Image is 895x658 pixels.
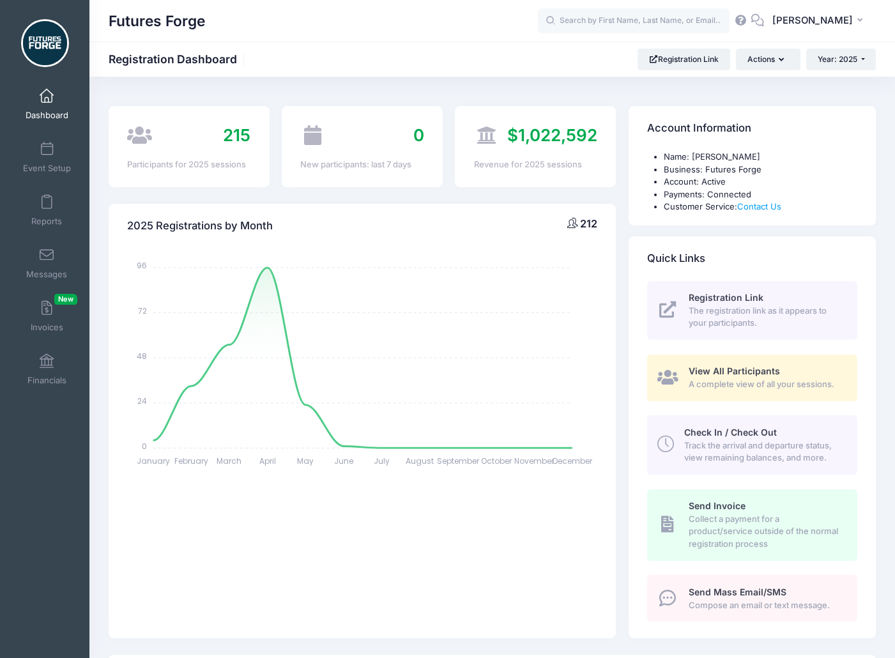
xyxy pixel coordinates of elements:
a: Dashboard [17,82,77,126]
h4: Quick Links [647,240,705,277]
tspan: November [514,455,555,466]
h4: Account Information [647,111,751,147]
span: Year: 2025 [818,54,857,64]
a: Event Setup [17,135,77,180]
span: Collect a payment for a product/service outside of the normal registration process [689,513,843,551]
a: Financials [17,347,77,392]
span: [PERSON_NAME] [772,13,853,27]
h4: 2025 Registrations by Month [127,208,273,245]
a: Contact Us [737,201,781,211]
a: Check In / Check Out Track the arrival and departure status, view remaining balances, and more. [647,415,857,474]
tspan: July [374,455,390,466]
li: Customer Service: [664,201,857,213]
tspan: August [406,455,434,466]
span: View All Participants [689,365,780,376]
a: Messages [17,241,77,286]
tspan: January [137,455,170,466]
span: Send Invoice [689,500,746,511]
tspan: 72 [138,305,147,316]
button: Year: 2025 [806,49,876,70]
span: Check In / Check Out [684,427,777,438]
span: Track the arrival and departure status, view remaining balances, and more. [684,440,843,464]
tspan: February [174,455,208,466]
span: Dashboard [26,110,68,121]
div: Participants for 2025 sessions [127,158,250,171]
img: Futures Forge [21,19,69,67]
span: 0 [413,125,424,145]
tspan: April [259,455,276,466]
tspan: December [553,455,593,466]
div: Revenue for 2025 sessions [474,158,597,171]
button: [PERSON_NAME] [764,6,876,36]
span: $1,022,592 [507,125,597,145]
tspan: September [437,455,480,466]
tspan: June [334,455,353,466]
span: Event Setup [23,163,71,174]
span: Messages [26,269,67,280]
a: View All Participants A complete view of all your sessions. [647,355,857,401]
a: Send Invoice Collect a payment for a product/service outside of the normal registration process [647,489,857,561]
a: Registration Link The registration link as it appears to your participants. [647,281,857,340]
a: Reports [17,188,77,233]
span: New [54,294,77,305]
span: Financials [27,375,66,386]
span: 215 [223,125,250,145]
h1: Futures Forge [109,6,205,36]
span: Compose an email or text message. [689,599,843,612]
span: 212 [580,217,597,230]
tspan: 96 [137,260,147,271]
input: Search by First Name, Last Name, or Email... [538,8,730,34]
span: The registration link as it appears to your participants. [689,305,843,330]
tspan: 48 [137,351,147,362]
li: Business: Futures Forge [664,164,857,176]
tspan: 24 [137,395,147,406]
tspan: May [298,455,314,466]
tspan: October [481,455,512,466]
a: Registration Link [638,49,730,70]
div: New participants: last 7 days [300,158,424,171]
a: Send Mass Email/SMS Compose an email or text message. [647,575,857,622]
tspan: March [217,455,242,466]
span: Reports [31,216,62,227]
li: Payments: Connected [664,188,857,201]
li: Name: [PERSON_NAME] [664,151,857,164]
span: A complete view of all your sessions. [689,378,843,391]
tspan: 0 [142,441,147,452]
h1: Registration Dashboard [109,52,248,66]
li: Account: Active [664,176,857,188]
span: Registration Link [689,292,763,303]
a: InvoicesNew [17,294,77,339]
span: Invoices [31,322,63,333]
span: Send Mass Email/SMS [689,586,786,597]
button: Actions [736,49,800,70]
